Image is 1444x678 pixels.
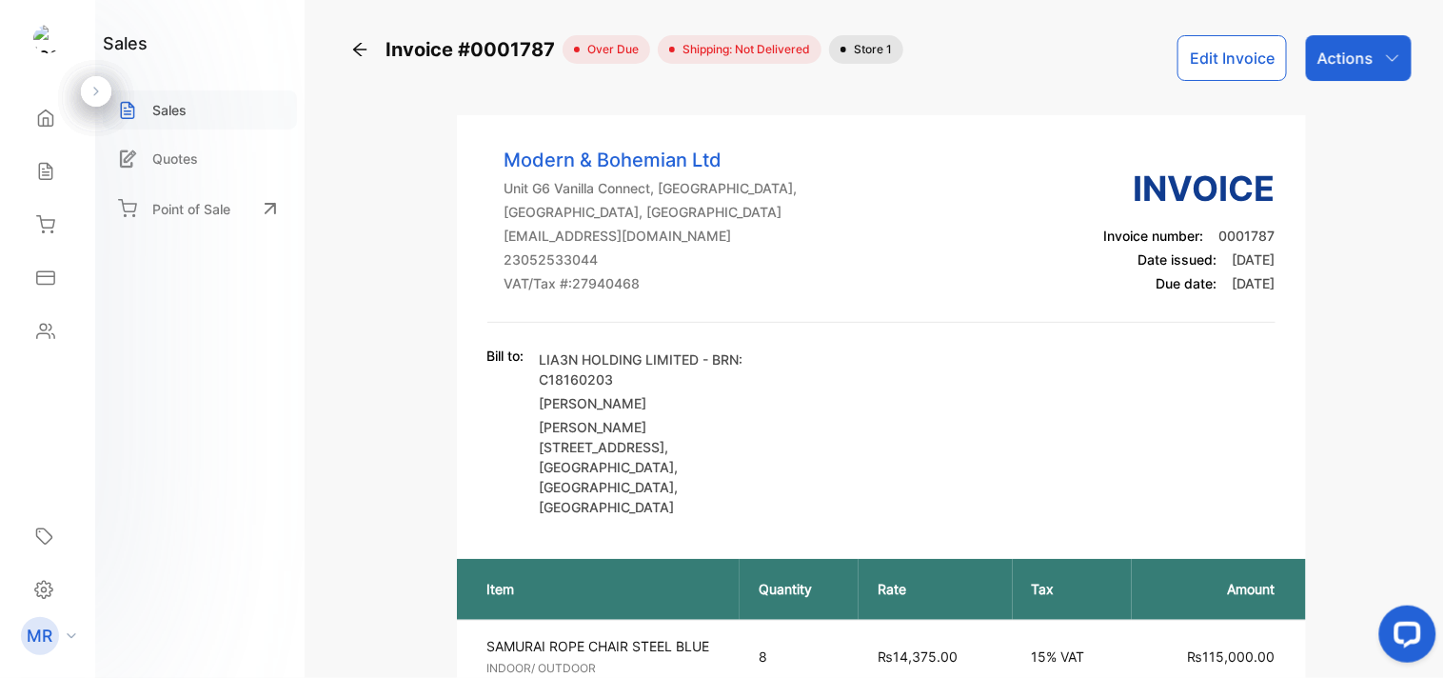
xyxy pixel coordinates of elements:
p: Unit G6 Vanilla Connect, [GEOGRAPHIC_DATA], [504,178,798,198]
p: INDOOR/ OUTDOOR [487,660,724,677]
span: Shipping: Not Delivered [675,41,810,58]
a: Sales [103,90,297,130]
p: Sales [152,100,187,120]
h1: sales [103,30,148,56]
p: MR [28,624,53,648]
a: Quotes [103,139,297,178]
p: [PERSON_NAME] [540,393,759,413]
span: Store 1 [846,41,892,58]
img: logo [33,25,62,53]
h3: Invoice [1104,163,1276,214]
span: ₨115,000.00 [1188,648,1276,665]
p: Rate [878,579,994,599]
p: [EMAIL_ADDRESS][DOMAIN_NAME] [504,226,798,246]
span: Due date: [1157,275,1217,291]
p: Actions [1317,47,1374,70]
span: Invoice #0001787 [386,35,563,64]
span: [DATE] [1233,251,1276,268]
span: [DATE] [1233,275,1276,291]
span: ₨14,375.00 [878,648,958,665]
p: Quotes [152,149,198,169]
p: Point of Sale [152,199,230,219]
button: Edit Invoice [1177,35,1287,81]
p: Modern & Bohemian Ltd [504,146,798,174]
p: 15% VAT [1032,647,1113,667]
p: Item [487,579,721,599]
p: Bill to: [487,346,524,366]
span: over due [580,41,639,58]
p: [GEOGRAPHIC_DATA], [GEOGRAPHIC_DATA] [504,202,798,222]
p: Tax [1032,579,1113,599]
p: 8 [759,647,840,667]
span: [PERSON_NAME][STREET_ADDRESS] [540,419,665,455]
p: LIA3N HOLDING LIMITED - BRN: C18160203 [540,349,759,389]
p: 23052533044 [504,249,798,269]
span: Invoice number: [1104,228,1204,244]
a: Point of Sale [103,188,297,229]
p: SAMURAI ROPE CHAIR STEEL BLUE [487,636,724,656]
span: , [GEOGRAPHIC_DATA], [GEOGRAPHIC_DATA] [540,439,679,495]
span: Date issued: [1138,251,1217,268]
button: Actions [1306,35,1412,81]
p: Amount [1151,579,1276,599]
p: Quantity [759,579,840,599]
span: 0001787 [1219,228,1276,244]
p: VAT/Tax #: 27940468 [504,273,798,293]
iframe: LiveChat chat widget [1364,598,1444,678]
